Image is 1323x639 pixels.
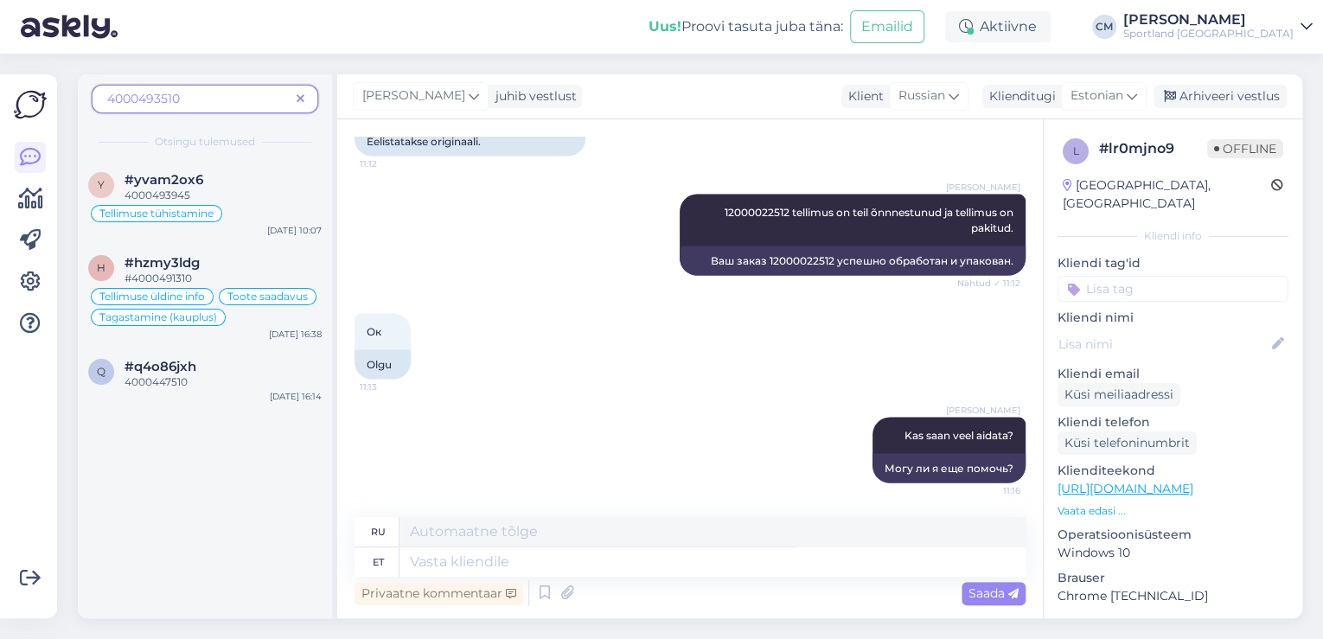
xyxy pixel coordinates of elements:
[267,224,322,237] div: [DATE] 10:07
[362,86,465,105] span: [PERSON_NAME]
[99,291,205,302] span: Tellimuse üldine info
[1058,383,1180,406] div: Küsi meiliaadressi
[1058,335,1269,354] input: Lisa nimi
[1123,13,1294,27] div: [PERSON_NAME]
[898,86,945,105] span: Russian
[125,359,196,374] span: #q4o86jxh
[125,375,188,388] span: 4000447510
[1058,462,1288,480] p: Klienditeekond
[1123,13,1313,41] a: [PERSON_NAME]Sportland [GEOGRAPHIC_DATA]
[125,255,200,271] span: #hzmy3ldg
[355,126,585,156] div: Eelistatakse originaali.
[649,16,843,37] div: Proovi tasuta juba täna:
[360,157,425,169] span: 11:12
[1058,254,1288,272] p: Kliendi tag'id
[107,91,180,106] span: 4000493510
[1058,413,1288,431] p: Kliendi telefon
[850,10,924,43] button: Emailid
[371,517,386,546] div: ru
[1058,544,1288,562] p: Windows 10
[955,483,1020,496] span: 11:16
[904,428,1013,441] span: Kas saan veel aidata?
[955,276,1020,289] span: Nähtud ✓ 11:12
[99,312,217,323] span: Tagastamine (kauplus)
[649,18,681,35] b: Uus!
[982,87,1056,105] div: Klienditugi
[1099,138,1207,159] div: # lr0mjno9
[14,88,47,121] img: Askly Logo
[269,328,322,341] div: [DATE] 16:38
[1058,309,1288,327] p: Kliendi nimi
[125,172,203,188] span: #yvam2ox6
[1058,228,1288,244] div: Kliendi info
[680,246,1026,275] div: Ваш заказ 12000022512 успешно обработан и упакован.
[125,189,190,201] span: 4000493945
[1058,569,1288,587] p: Brauser
[355,582,523,605] div: Privaatne kommentaar
[489,87,577,105] div: juhib vestlust
[841,87,884,105] div: Klient
[155,134,255,150] span: Otsingu tulemused
[1058,365,1288,383] p: Kliendi email
[1058,481,1193,496] a: [URL][DOMAIN_NAME]
[1063,176,1271,213] div: [GEOGRAPHIC_DATA], [GEOGRAPHIC_DATA]
[97,261,105,274] span: h
[1123,27,1294,41] div: Sportland [GEOGRAPHIC_DATA]
[373,547,384,577] div: et
[725,205,1016,233] span: 12000022512 tellimus on teil õnnnestunud ja tellimus on pakitud.
[360,380,425,393] span: 11:13
[1058,587,1288,605] p: Chrome [TECHNICAL_ID]
[125,272,192,284] span: #4000491310
[98,178,105,191] span: y
[945,11,1051,42] div: Aktiivne
[1058,503,1288,519] p: Vaata edasi ...
[99,208,214,219] span: Tellimuse tühistamine
[1092,15,1116,39] div: CM
[1058,431,1197,455] div: Küsi telefoninumbrit
[872,453,1026,482] div: Могу ли я еще помочь?
[946,403,1020,416] span: [PERSON_NAME]
[1207,139,1283,158] span: Offline
[1073,144,1079,157] span: l
[367,324,381,337] span: Ок
[355,349,411,379] div: Olgu
[1071,86,1123,105] span: Estonian
[946,180,1020,193] span: [PERSON_NAME]
[968,585,1019,601] span: Saada
[1058,526,1288,544] p: Operatsioonisüsteem
[227,291,308,302] span: Toote saadavus
[1058,276,1288,302] input: Lisa tag
[97,365,105,378] span: q
[1154,85,1287,108] div: Arhiveeri vestlus
[270,390,322,403] div: [DATE] 16:14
